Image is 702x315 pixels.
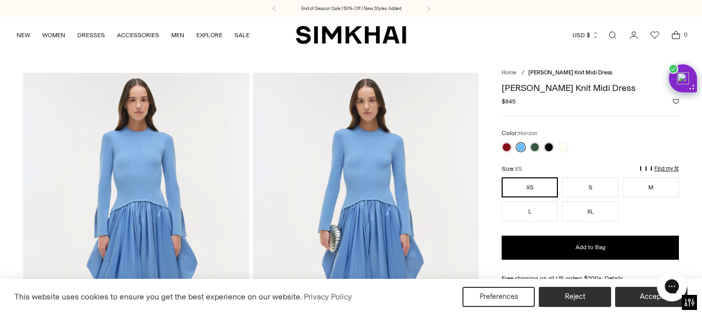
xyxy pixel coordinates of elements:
a: Open cart modal [666,25,686,45]
button: S [562,177,618,197]
h1: [PERSON_NAME] Knit Midi Dress [502,83,679,92]
button: Accept [615,287,687,307]
a: ACCESSORIES [117,24,159,46]
a: EXPLORE [196,24,222,46]
a: End of Season Sale | 50% Off | New Styles Added [301,5,401,12]
a: MEN [171,24,184,46]
a: Go to the account page [624,25,644,45]
a: DRESSES [77,24,105,46]
a: WOMEN [42,24,65,46]
a: Open search modal [603,25,623,45]
span: 0 [681,30,690,39]
a: SIMKHAI [296,25,406,45]
button: Preferences [462,287,535,307]
span: This website uses cookies to ensure you get the best experience on our website. [15,292,302,301]
div: Free shipping on all US orders $200+ [502,274,679,283]
label: Color: [502,129,537,138]
iframe: Gorgias live chat messenger [652,268,692,305]
a: Privacy Policy (opens in a new tab) [302,289,354,304]
label: Size: [502,164,522,174]
a: NEW [17,24,30,46]
button: M [623,177,679,197]
span: $845 [502,97,516,106]
button: XL [562,201,618,222]
button: USD $ [572,24,599,46]
a: Wishlist [645,25,665,45]
button: Add to Wishlist [673,98,679,104]
a: Home [502,69,516,76]
nav: breadcrumbs [502,69,679,77]
a: SALE [235,24,250,46]
iframe: Sign Up via Text for Offers [8,277,101,307]
button: XS [502,177,558,197]
a: Details [605,274,623,283]
span: Horizon [518,130,537,137]
div: / [522,69,524,77]
span: [PERSON_NAME] Knit Midi Dress [528,69,612,76]
span: XS [515,166,522,172]
button: Add to Bag [502,236,679,260]
button: Reject [539,287,611,307]
button: L [502,201,558,222]
span: Add to Bag [575,243,606,252]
